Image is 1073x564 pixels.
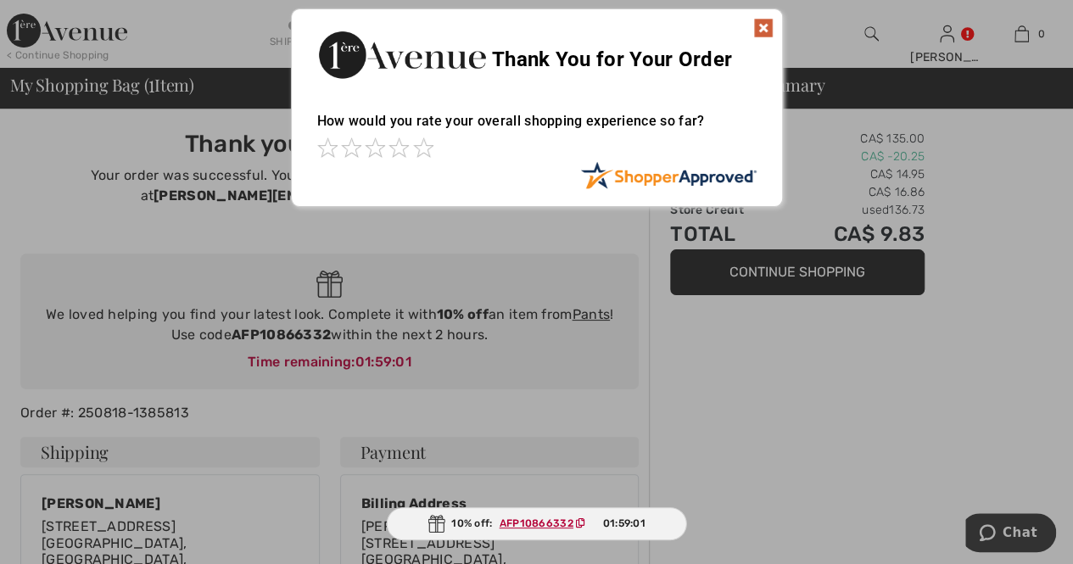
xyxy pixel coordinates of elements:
ins: AFP10866332 [500,517,573,529]
img: Gift.svg [428,515,444,533]
span: Thank You for Your Order [492,47,732,71]
span: 01:59:01 [602,516,645,531]
img: Thank You for Your Order [317,26,487,83]
img: x [753,18,774,38]
div: 10% off: [386,507,687,540]
span: Chat [37,12,72,27]
div: How would you rate your overall shopping experience so far? [317,96,757,161]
